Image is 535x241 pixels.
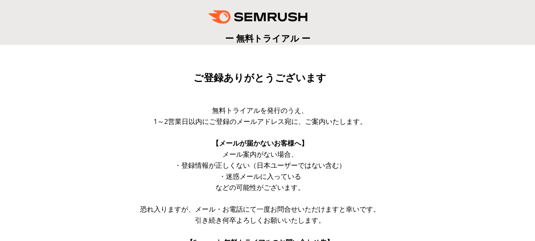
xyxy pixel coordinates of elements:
[153,117,367,126] span: 1～2営業日以内にご登録のメールアドレス宛に、ご案内いたします。
[225,32,310,44] span: ー 無料トライアル ー
[212,138,308,148] span: 【メールが届かないお客様へ】
[195,215,325,225] span: 引き続き何卒よろしくお願いいたします。
[140,204,380,214] span: 恐れ入りますが、メール・お電話にて一度お問合せいただけますと幸いです。
[222,149,298,159] span: メール案内がない場合、
[212,106,308,115] span: 無料トライアルを発行のうえ、
[174,161,346,170] span: ・登録情報が正しくない（日本ユーザーではない含む）
[193,72,326,84] span: ご登録ありがとうございます
[219,172,301,181] span: ・迷惑メールに入っている
[216,183,305,192] span: などの可能性がございます。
